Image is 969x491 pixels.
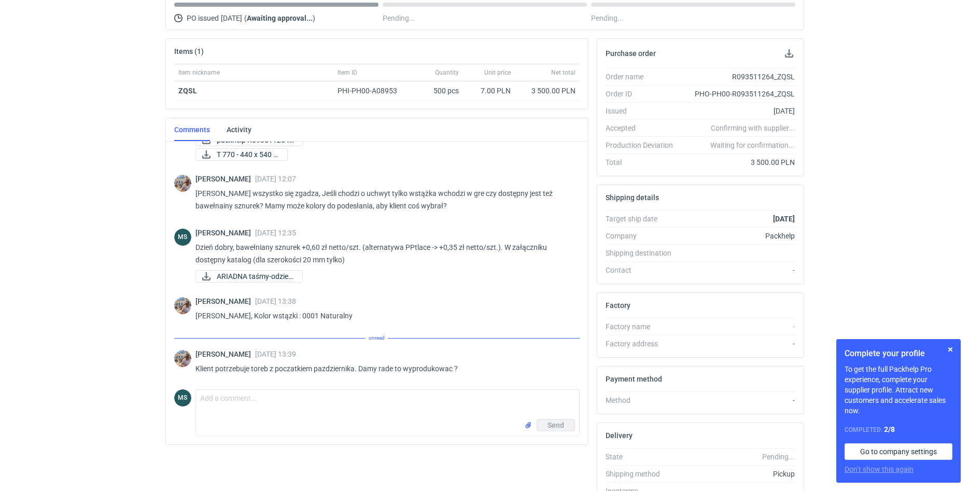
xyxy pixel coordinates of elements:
[845,347,952,360] h1: Complete your profile
[195,229,255,237] span: [PERSON_NAME]
[195,297,255,305] span: [PERSON_NAME]
[217,149,279,160] span: T 770 - 440 x 540 x...
[255,229,296,237] span: [DATE] 12:35
[195,362,571,375] p: Klient potrzebuje toreb z poczatkiem pazdziernika. Damy rade to wyprodukowac ?
[606,157,681,167] div: Total
[195,148,288,161] div: T 770 - 440 x 540 x 140 - CASSYS projekt-1.pdf
[606,395,681,405] div: Method
[383,12,415,24] span: Pending...
[174,297,191,314] img: Michał Palasek
[435,68,459,77] span: Quantity
[174,350,191,367] img: Michał Palasek
[681,395,795,405] div: -
[338,68,357,77] span: Item ID
[178,68,220,77] span: Item nickname
[845,424,952,435] div: Completed:
[519,86,575,96] div: 3 500.00 PLN
[244,14,247,22] span: (
[174,229,191,246] figcaption: MS
[195,187,571,212] p: [PERSON_NAME] wszystko się zgadza, Jeśli chodzi o uchwyt tylko wstążka wchodzi w gre czy dostępny...
[944,343,957,356] button: Skip for now
[484,68,511,77] span: Unit price
[606,452,681,462] div: State
[606,431,633,440] h2: Delivery
[606,140,681,150] div: Production Deviation
[606,265,681,275] div: Contact
[681,265,795,275] div: -
[681,89,795,99] div: PHO-PH00-R093511264_ZQSL
[773,215,795,223] strong: [DATE]
[606,248,681,258] div: Shipping destination
[255,175,296,183] span: [DATE] 12:07
[845,364,952,416] p: To get the full Packhelp Pro experience, complete your supplier profile. Attract new customers an...
[195,270,299,283] div: ARIADNA taśmy-odzieżowe_kolorystyka(5)-1.pdf
[195,310,571,322] p: [PERSON_NAME], Kolor wstązki : 0001 Naturalny
[606,301,630,310] h2: Factory
[606,339,681,349] div: Factory address
[591,12,795,24] div: Pending...
[606,193,659,202] h2: Shipping details
[467,86,511,96] div: 7.00 PLN
[606,375,662,383] h2: Payment method
[313,14,315,22] span: )
[174,175,191,192] img: Michał Palasek
[845,464,914,474] button: Don’t show this again
[338,86,407,96] div: PHI-PH00-A08953
[247,14,313,22] strong: Awaiting approval...
[551,68,575,77] span: Net total
[547,422,564,429] span: Send
[366,332,388,344] span: unread
[606,231,681,241] div: Company
[606,106,681,116] div: Issued
[195,350,255,358] span: [PERSON_NAME]
[710,140,795,150] em: Waiting for confirmation...
[174,118,210,141] a: Comments
[606,123,681,133] div: Accepted
[221,12,242,24] span: [DATE]
[411,81,463,101] div: 500 pcs
[711,124,795,132] em: Confirming with supplier...
[174,47,204,55] h2: Items (1)
[681,469,795,479] div: Pickup
[845,443,952,460] a: Go to company settings
[762,453,795,461] em: Pending...
[255,350,296,358] span: [DATE] 13:39
[681,106,795,116] div: [DATE]
[606,49,656,58] h2: Purchase order
[255,297,296,305] span: [DATE] 13:38
[681,231,795,241] div: Packhelp
[217,271,294,282] span: ARIADNA taśmy-odzież...
[606,72,681,82] div: Order name
[195,175,255,183] span: [PERSON_NAME]
[195,241,571,266] p: Dzień dobry, bawełniany sznurek +0,60 zł netto/szt. (alternatywa PPtlace -> +0,35 zł netto/szt.)....
[606,321,681,332] div: Factory name
[681,339,795,349] div: -
[606,469,681,479] div: Shipping method
[174,389,191,406] div: Michał Sokołowski
[174,389,191,406] figcaption: MS
[174,12,378,24] div: PO issued
[783,47,795,60] button: Download PO
[606,89,681,99] div: Order ID
[681,72,795,82] div: R093511264_ZQSL
[681,321,795,332] div: -
[606,214,681,224] div: Target ship date
[195,270,303,283] a: ARIADNA taśmy-odzież...
[174,229,191,246] div: Michał Sokołowski
[178,87,197,95] a: ZQSL
[681,157,795,167] div: 3 500.00 PLN
[537,419,575,431] button: Send
[195,148,288,161] a: T 770 - 440 x 540 x...
[884,425,895,433] strong: 2 / 8
[227,118,251,141] a: Activity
